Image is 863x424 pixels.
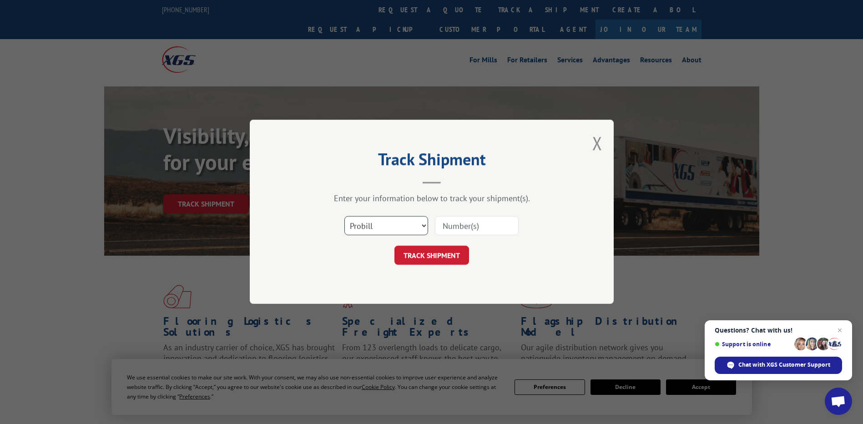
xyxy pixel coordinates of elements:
[825,388,852,415] a: Open chat
[295,153,568,170] h2: Track Shipment
[715,327,842,334] span: Questions? Chat with us!
[592,131,602,155] button: Close modal
[738,361,830,369] span: Chat with XGS Customer Support
[435,217,519,236] input: Number(s)
[394,246,469,265] button: TRACK SHIPMENT
[715,341,791,348] span: Support is online
[295,193,568,204] div: Enter your information below to track your shipment(s).
[715,357,842,374] span: Chat with XGS Customer Support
